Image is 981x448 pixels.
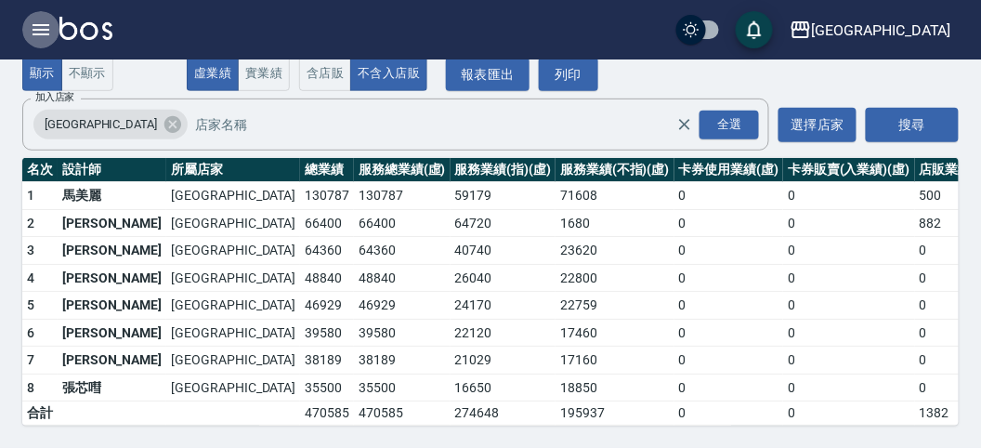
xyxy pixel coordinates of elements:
[300,182,354,210] td: 130787
[778,108,857,142] button: 選擇店家
[166,182,300,210] td: [GEOGRAPHIC_DATA]
[58,209,166,237] td: [PERSON_NAME]
[166,237,300,265] td: [GEOGRAPHIC_DATA]
[354,158,451,182] th: 服務總業績(虛)
[674,209,784,237] td: 0
[354,319,451,347] td: 39580
[354,347,451,375] td: 38189
[33,110,188,139] div: [GEOGRAPHIC_DATA]
[783,402,914,426] td: 0
[783,347,914,375] td: 0
[27,243,34,257] span: 3
[300,237,354,265] td: 64360
[58,158,166,182] th: 設計師
[33,115,168,134] span: [GEOGRAPHIC_DATA]
[556,209,674,237] td: 1680
[354,237,451,265] td: 64360
[58,237,166,265] td: [PERSON_NAME]
[556,319,674,347] td: 17460
[22,158,58,182] th: 名次
[27,216,34,231] span: 2
[451,158,556,182] th: 服務業績(指)(虛)
[674,182,784,210] td: 0
[556,182,674,210] td: 71608
[556,347,674,375] td: 17160
[166,209,300,237] td: [GEOGRAPHIC_DATA]
[674,319,784,347] td: 0
[451,347,556,375] td: 21029
[674,158,784,182] th: 卡券使用業績(虛)
[446,58,530,92] button: 報表匯出
[300,347,354,375] td: 38189
[700,111,759,139] div: 全選
[27,380,34,395] span: 8
[866,108,959,142] button: 搜尋
[674,292,784,320] td: 0
[451,209,556,237] td: 64720
[299,56,351,92] button: 含店販
[58,319,166,347] td: [PERSON_NAME]
[58,292,166,320] td: [PERSON_NAME]
[35,90,74,104] label: 加入店家
[556,374,674,402] td: 18850
[556,292,674,320] td: 22759
[27,352,34,367] span: 7
[782,11,959,49] button: [GEOGRAPHIC_DATA]
[736,11,773,48] button: save
[451,182,556,210] td: 59179
[58,264,166,292] td: [PERSON_NAME]
[783,209,914,237] td: 0
[451,319,556,347] td: 22120
[300,402,354,426] td: 470585
[556,402,674,426] td: 195937
[190,109,709,141] input: 店家名稱
[300,292,354,320] td: 46929
[300,264,354,292] td: 48840
[674,264,784,292] td: 0
[354,292,451,320] td: 46929
[783,182,914,210] td: 0
[783,237,914,265] td: 0
[451,264,556,292] td: 26040
[166,292,300,320] td: [GEOGRAPHIC_DATA]
[783,374,914,402] td: 0
[539,58,598,92] button: 列印
[672,112,698,138] button: Clear
[354,402,451,426] td: 470585
[166,374,300,402] td: [GEOGRAPHIC_DATA]
[556,158,674,182] th: 服務業績(不指)(虛)
[451,237,556,265] td: 40740
[354,264,451,292] td: 48840
[451,402,556,426] td: 274648
[696,107,763,143] button: Open
[783,292,914,320] td: 0
[238,56,290,92] button: 實業績
[300,158,354,182] th: 總業績
[354,374,451,402] td: 35500
[674,402,784,426] td: 0
[354,209,451,237] td: 66400
[556,264,674,292] td: 22800
[783,319,914,347] td: 0
[783,264,914,292] td: 0
[166,319,300,347] td: [GEOGRAPHIC_DATA]
[58,182,166,210] td: 馬美麗
[22,402,58,426] td: 合計
[556,237,674,265] td: 23620
[451,374,556,402] td: 16650
[58,374,166,402] td: 張芯嘒
[27,270,34,285] span: 4
[674,374,784,402] td: 0
[59,17,112,40] img: Logo
[58,347,166,375] td: [PERSON_NAME]
[166,347,300,375] td: [GEOGRAPHIC_DATA]
[27,297,34,312] span: 5
[812,19,951,42] div: [GEOGRAPHIC_DATA]
[61,56,113,92] button: 不顯示
[300,319,354,347] td: 39580
[166,264,300,292] td: [GEOGRAPHIC_DATA]
[354,182,451,210] td: 130787
[22,56,62,92] button: 顯示
[300,209,354,237] td: 66400
[350,56,427,92] button: 不含入店販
